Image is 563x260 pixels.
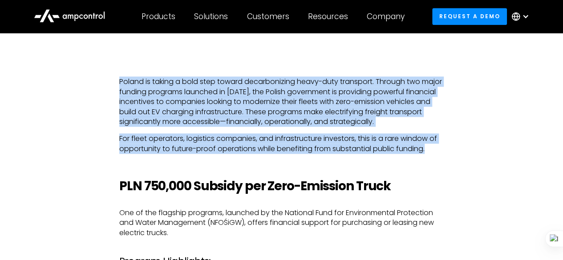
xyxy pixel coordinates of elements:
p: Poland is taking a bold step toward decarbonizing heavy-duty transport. Through two major funding... [119,77,444,127]
div: Products [142,12,175,21]
strong: PLN 750,000 Subsidy per Zero-Emission Truck [119,177,391,195]
a: Request a demo [432,8,507,24]
p: One of the flagship programs, launched by the National Fund for Environmental Protection and Wate... [119,208,444,238]
div: Company [367,12,405,21]
p: For fleet operators, logistics companies, and infrastructure investors, this is a rare window of ... [119,134,444,154]
div: Customers [247,12,289,21]
div: Solutions [194,12,228,21]
div: Resources [308,12,348,21]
